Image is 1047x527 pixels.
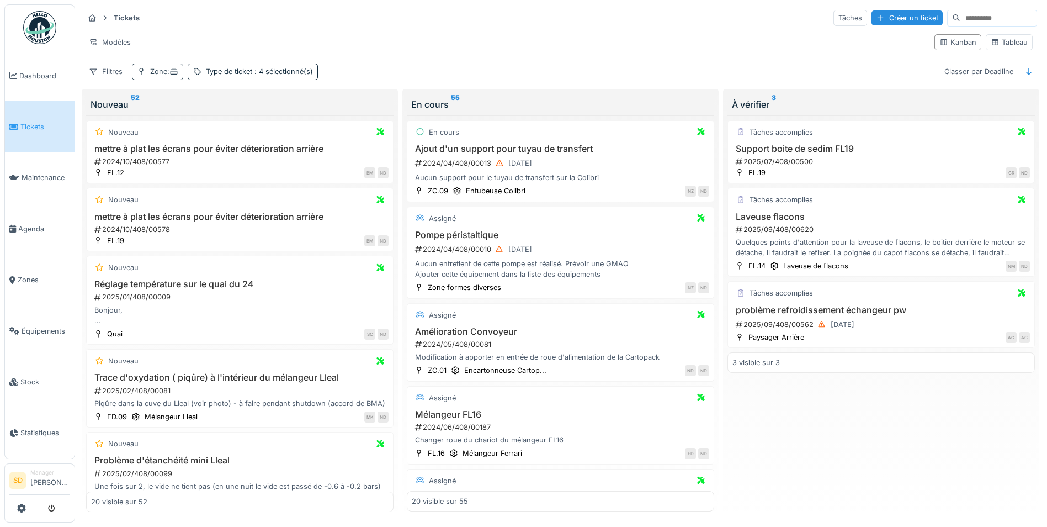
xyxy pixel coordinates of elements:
a: Zones [5,255,75,305]
div: 2025/02/408/00081 [93,386,389,396]
div: 2024/10/408/00578 [93,224,389,235]
div: NZ [685,282,696,293]
div: À vérifier [732,98,1030,111]
span: Stock [20,377,70,387]
div: FL.16 [428,448,445,459]
div: SC [364,329,375,340]
div: 2024/04/408/00013 [414,156,709,170]
img: Badge_color-CXgf-gQk.svg [23,11,56,44]
li: SD [9,472,26,489]
div: FD.09 [107,412,127,422]
div: Type de ticket [206,66,313,77]
div: ND [698,448,709,459]
div: 20 visible sur 55 [412,497,468,507]
div: Nouveau [108,194,139,205]
div: NM [1006,261,1017,272]
h3: mettre à plat les écrans pour éviter déterioration arrière [91,144,389,154]
div: Classer par Deadline [939,64,1018,80]
div: Paysager Arrière [748,332,804,342]
div: 2024/04/408/00010 [414,243,709,256]
div: 2025/02/408/00099 [93,468,389,479]
div: ZC.09 [428,186,448,196]
div: [DATE] [508,158,532,168]
a: Équipements [5,305,75,356]
div: CR [1006,167,1017,178]
h3: Amélioration Convoyeur [412,326,709,337]
div: Aucun entretient de cette pompe est réalisé. Prévoir une GMAO Ajouter cette équipement dans la li... [412,259,709,280]
div: Bonjour, Serait-il possible de trouver une solution pour stabiliser la température sur le quai? A... [91,305,389,326]
div: Quai [107,329,123,339]
a: Agenda [5,203,75,254]
div: En cours [429,127,459,138]
h3: Support boite de sedim FL19 [732,144,1030,154]
div: Entubeuse Colibri [466,186,525,196]
div: ND [698,186,709,197]
a: Statistiques [5,408,75,459]
span: Zones [18,275,70,285]
div: 2025/01/408/00009 [93,292,389,302]
div: Modification à apporter en entrée de roue d'alimentation de la Cartopack [412,352,709,362]
a: Stock [5,356,75,407]
div: Assigné [429,310,456,320]
div: ND [378,167,389,178]
a: SD Manager[PERSON_NAME] [9,468,70,495]
div: Tâches accomplies [750,288,813,298]
div: Nouveau [108,439,139,449]
div: Assigné [429,213,456,224]
div: ND [698,365,709,376]
div: AC [1006,332,1017,343]
h3: Mélangeur FL16 [412,409,709,420]
div: FL.12 [107,167,124,178]
div: Nouveau [108,262,139,273]
div: Mélangeur Ferrari [463,448,522,459]
div: Nouveau [91,98,389,111]
sup: 52 [131,98,140,111]
h3: Ajout d'un support pour tuyau de transfert [412,144,709,154]
div: 20 visible sur 52 [91,497,147,507]
div: Créer un ticket [871,10,943,25]
h3: problème refroidissement échangeur pw [732,305,1030,315]
div: Nouveau [108,127,139,138]
div: Changer roue du chariot du mélangeur FL16 [412,435,709,445]
div: 2024/05/408/00081 [414,339,709,350]
div: 2025/09/408/00620 [735,224,1030,235]
div: Tableau [991,37,1028,48]
strong: Tickets [109,13,144,23]
div: Filtres [84,64,127,80]
div: [DATE] [831,319,854,330]
span: Équipements [22,326,70,336]
div: Tâches accomplies [750,194,813,205]
div: Manager [30,468,70,477]
a: Dashboard [5,50,75,101]
span: Tickets [20,122,70,132]
div: ND [378,412,389,423]
div: Tâches [833,10,867,26]
div: Une fois sur 2, le vide ne tient pas (en une nuit le vide est passé de -0.6 à -0.2 bars) malgré l... [91,481,389,502]
div: FL.19 [748,167,766,178]
div: 3 visible sur 3 [732,357,780,368]
div: ND [698,282,709,293]
div: Aucun support pour le tuyau de transfert sur la Colibri [412,172,709,183]
div: En cours [411,98,710,111]
div: Encartonneuse Cartop... [464,365,546,376]
span: : 4 sélectionné(s) [252,67,313,76]
div: Kanban [939,37,976,48]
div: Mélangeur Lleal [145,412,198,422]
div: Tâches accomplies [750,127,813,138]
div: ND [1019,261,1030,272]
div: MK [364,412,375,423]
div: 2024/06/408/00187 [414,422,709,433]
div: Modèles [84,34,136,50]
div: BM [364,235,375,246]
div: FL.19 [107,235,124,246]
div: Assigné [429,393,456,403]
div: Assigné [429,476,456,486]
span: : [167,67,178,76]
div: ND [378,329,389,340]
div: Piqûre dans la cuve du Lleal (voir photo) - à faire pendant shutdown (accord de BMA) [91,398,389,409]
div: ND [378,235,389,246]
sup: 55 [451,98,460,111]
h3: Laveuse flacons [732,212,1030,222]
sup: 3 [772,98,776,111]
div: ND [1019,167,1030,178]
